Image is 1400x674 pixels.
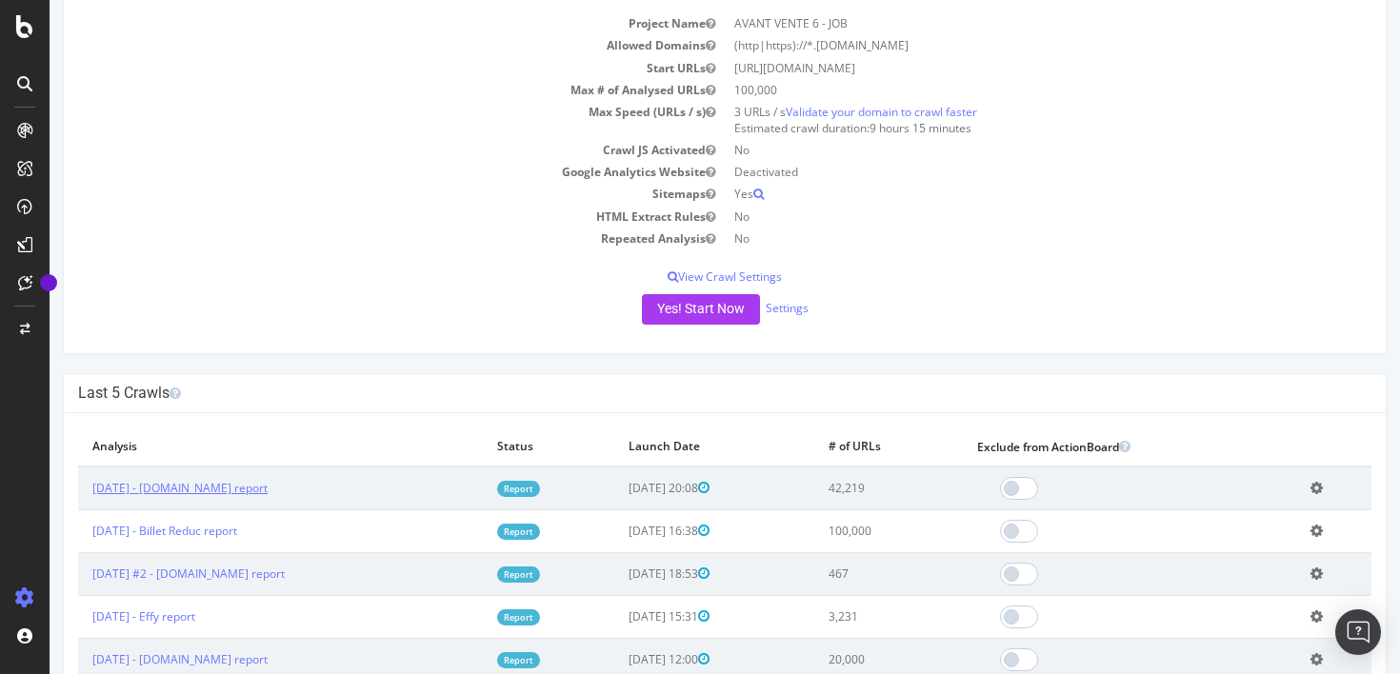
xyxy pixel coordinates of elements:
td: No [675,228,1322,249]
td: Google Analytics Website [29,161,675,183]
td: No [675,139,1322,161]
th: Status [433,427,564,466]
td: AVANT VENTE 6 - JOB [675,12,1322,34]
td: Crawl JS Activated [29,139,675,161]
td: (http|https)://*.[DOMAIN_NAME] [675,34,1322,56]
td: Deactivated [675,161,1322,183]
span: [DATE] 15:31 [579,608,660,624]
th: Launch Date [565,427,766,466]
a: Settings [716,300,759,316]
a: Report [448,524,490,540]
td: 100,000 [765,509,913,552]
h4: Last 5 Crawls [29,384,1322,403]
td: Yes [675,183,1322,205]
td: Sitemaps [29,183,675,205]
a: [DATE] - Effy report [43,608,146,624]
a: [DATE] #2 - [DOMAIN_NAME] report [43,565,235,582]
td: Project Name [29,12,675,34]
td: 100,000 [675,79,1322,101]
a: Validate your domain to crawl faster [736,104,928,120]
span: [DATE] 18:53 [579,565,660,582]
button: Yes! Start Now [592,294,710,325]
td: 3,231 [765,595,913,638]
div: Tooltip anchor [40,274,57,291]
div: Open Intercom Messenger [1335,609,1381,655]
a: [DATE] - [DOMAIN_NAME] report [43,651,218,667]
a: [DATE] - Billet Reduc report [43,523,188,539]
th: Analysis [29,427,433,466]
td: [URL][DOMAIN_NAME] [675,57,1322,79]
td: 42,219 [765,466,913,510]
td: Max # of Analysed URLs [29,79,675,101]
a: Report [448,566,490,583]
td: Allowed Domains [29,34,675,56]
th: # of URLs [765,427,913,466]
a: Report [448,652,490,668]
th: Exclude from ActionBoard [913,427,1247,466]
a: Report [448,481,490,497]
td: 467 [765,552,913,595]
td: Repeated Analysis [29,228,675,249]
td: Max Speed (URLs / s) [29,101,675,139]
td: Start URLs [29,57,675,79]
td: HTML Extract Rules [29,206,675,228]
a: Report [448,609,490,625]
span: 9 hours 15 minutes [820,120,922,136]
span: [DATE] 16:38 [579,523,660,539]
td: 3 URLs / s Estimated crawl duration: [675,101,1322,139]
p: View Crawl Settings [29,268,1322,285]
td: No [675,206,1322,228]
span: [DATE] 20:08 [579,480,660,496]
a: [DATE] - [DOMAIN_NAME] report [43,480,218,496]
span: [DATE] 12:00 [579,651,660,667]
